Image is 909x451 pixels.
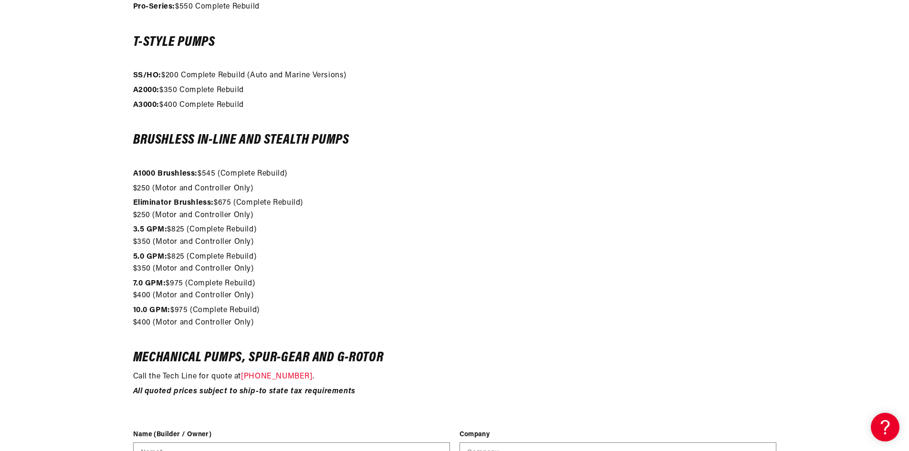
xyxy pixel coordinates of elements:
[133,99,776,112] p: $400 Complete Rebuild
[133,36,776,48] h6: T-Style Pumps
[133,86,160,94] strong: A2000:
[133,170,198,178] strong: A1000 Brushless:
[133,226,167,233] strong: 3.5 GPM:
[241,373,312,380] a: [PHONE_NUMBER]
[133,352,776,364] h6: Mechanical Pumps, Spur-Gear and G-Rotor
[133,430,450,440] div: Name (Builder / Owner)
[133,388,355,395] span: All quoted prices subject to ship-to state tax requirements
[133,224,776,248] p: $825 (Complete Rebuild) $350 (Motor and Controller Only)
[133,197,776,221] p: $675 (Complete Rebuild) $250 (Motor and Controller Only)
[133,253,167,261] strong: 5.0 GPM:
[133,1,776,13] p: $550 Complete Rebuild
[133,3,176,10] strong: Pro-Series:
[133,183,776,195] p: $250 (Motor and Controller Only)
[133,251,776,275] p: $825 (Complete Rebuild) $350 (Motor and Controller Only)
[133,84,776,97] p: $350 Complete Rebuild
[133,134,776,146] h6: Brushless In-Line and Stealth Pumps
[133,70,776,82] p: $200 Complete Rebuild (Auto and Marine Versions)
[133,280,166,287] strong: 7.0 GPM:
[133,101,160,109] strong: A3000:
[133,278,776,302] p: $975 (Complete Rebuild) $400 (Motor and Controller Only)
[460,430,776,440] div: Company
[133,371,776,383] p: Call the Tech Line for quote at .
[133,306,170,314] strong: 10.0 GPM:
[133,72,162,79] strong: SS/HO:
[133,304,776,329] p: $975 (Complete Rebuild) $400 (Motor and Controller Only)
[133,199,214,207] strong: Eliminator Brushless:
